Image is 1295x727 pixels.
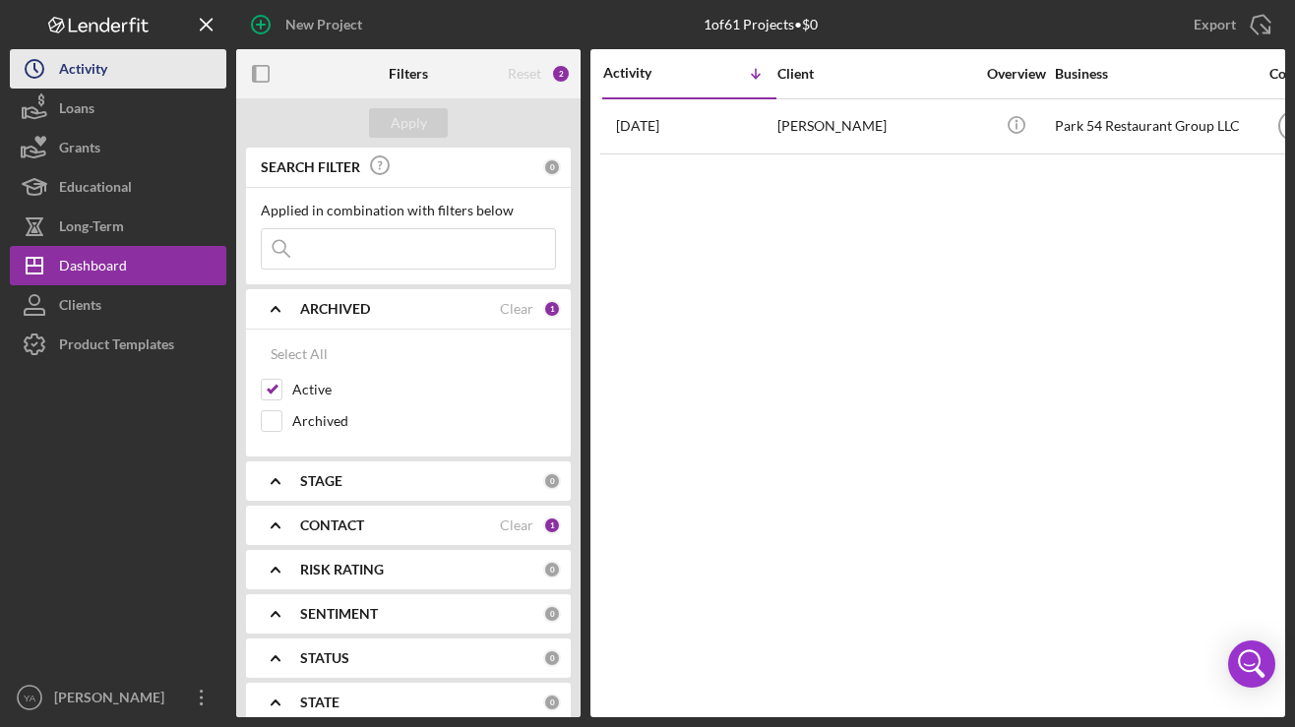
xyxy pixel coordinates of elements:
div: Select All [271,334,328,374]
div: Activity [59,49,107,93]
b: STATE [300,695,339,710]
button: YA[PERSON_NAME] [10,678,226,717]
b: SEARCH FILTER [261,159,360,175]
b: CONTACT [300,517,364,533]
div: Loans [59,89,94,133]
div: Clients [59,285,101,330]
div: 0 [543,472,561,490]
button: Activity [10,49,226,89]
button: Select All [261,334,338,374]
b: STAGE [300,473,342,489]
div: Educational [59,167,132,212]
div: Clear [500,517,533,533]
button: Export [1174,5,1285,44]
div: 0 [543,158,561,176]
b: STATUS [300,650,349,666]
label: Active [292,380,556,399]
div: 1 of 61 Projects • $0 [704,17,818,32]
div: Client [777,66,974,82]
div: Reset [508,66,541,82]
b: RISK RATING [300,562,384,577]
b: ARCHIVED [300,301,370,317]
button: Grants [10,128,226,167]
div: Product Templates [59,325,174,369]
button: Dashboard [10,246,226,285]
div: Open Intercom Messenger [1228,640,1275,688]
div: Business [1055,66,1252,82]
div: 1 [543,300,561,318]
button: Product Templates [10,325,226,364]
div: Overview [979,66,1053,82]
div: [PERSON_NAME] [49,678,177,722]
time: 2025-03-18 21:34 [616,118,659,134]
div: Export [1194,5,1236,44]
div: 0 [543,561,561,578]
div: 2 [551,64,571,84]
button: Clients [10,285,226,325]
button: Loans [10,89,226,128]
div: 1 [543,516,561,534]
div: Long-Term [59,207,124,251]
div: Apply [391,108,427,138]
div: Park 54 Restaurant Group LLC [1055,100,1252,152]
div: Dashboard [59,246,127,290]
div: Activity [603,65,690,81]
text: YA [24,693,36,703]
b: Filters [389,66,428,82]
div: Grants [59,128,100,172]
label: Archived [292,411,556,431]
div: 0 [543,694,561,711]
div: Clear [500,301,533,317]
button: Long-Term [10,207,226,246]
div: Applied in combination with filters below [261,203,556,218]
div: [PERSON_NAME] [777,100,974,152]
button: New Project [236,5,382,44]
div: 0 [543,605,561,623]
div: New Project [285,5,362,44]
button: Apply [369,108,448,138]
div: 0 [543,649,561,667]
button: Educational [10,167,226,207]
b: SENTIMENT [300,606,378,622]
